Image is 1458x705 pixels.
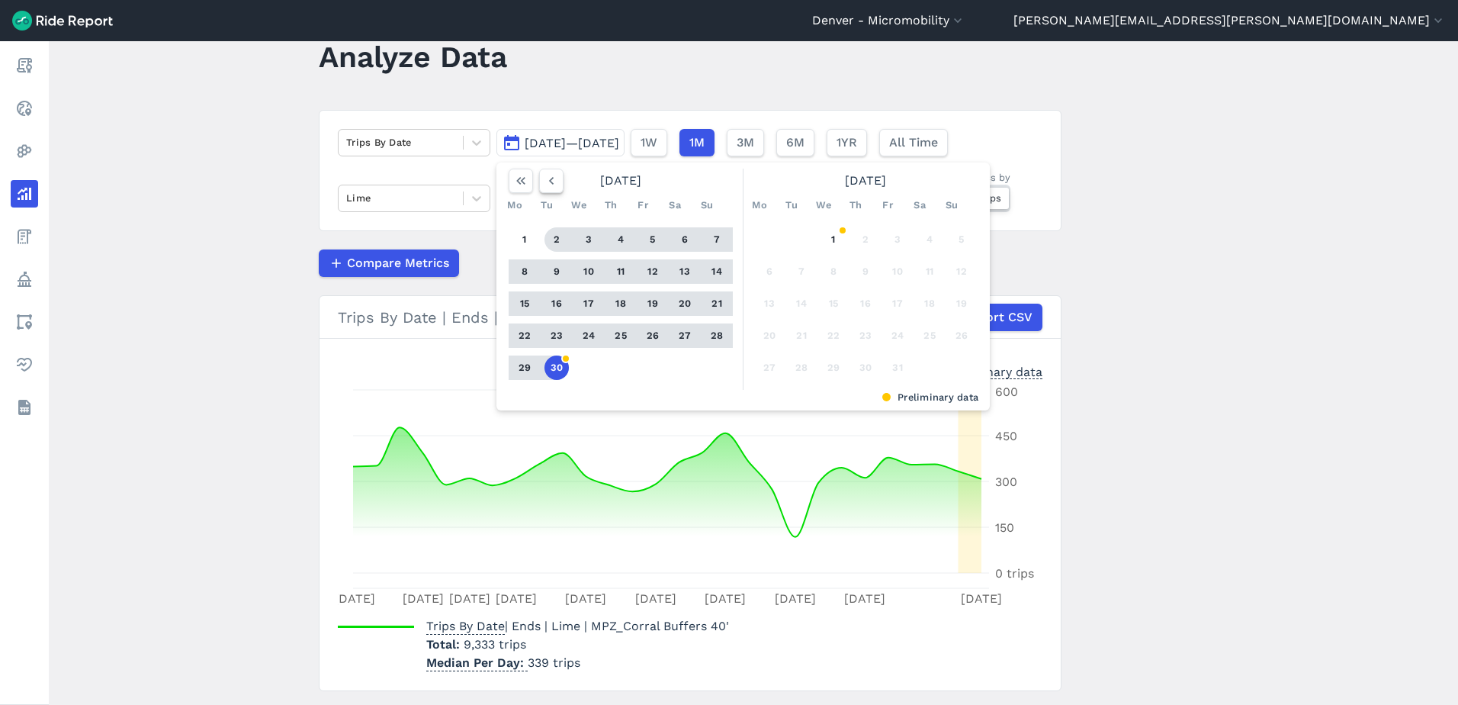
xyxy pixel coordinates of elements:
tspan: 300 [995,475,1017,489]
span: | Ends | Lime | MPZ_Corral Buffers 40' [426,619,729,633]
div: [DATE] [747,169,984,193]
div: Fr [875,193,900,217]
a: Realtime [11,95,38,122]
span: 1W [641,134,657,152]
div: We [811,193,836,217]
button: 16 [544,291,569,316]
button: 10 [885,259,910,284]
span: 3M [737,134,754,152]
a: Analyze [11,180,38,208]
tspan: 150 [995,520,1014,535]
p: 339 trips [426,654,729,672]
button: 23 [853,324,878,348]
tspan: 0 trips [995,566,1034,581]
tspan: 600 [995,385,1018,399]
button: 18 [917,291,942,316]
button: 6M [776,129,814,156]
button: 1 [821,227,846,252]
button: 25 [917,324,942,348]
button: 1YR [827,129,867,156]
span: Export CSV [964,308,1032,327]
div: Mo [747,193,772,217]
button: 20 [673,291,697,316]
button: 12 [949,259,974,284]
div: Th [843,193,868,217]
button: 3M [727,129,764,156]
button: 6 [757,259,782,284]
button: 2 [544,227,569,252]
button: 28 [789,356,814,380]
div: We [567,193,591,217]
button: 8 [512,259,537,284]
button: 13 [673,259,697,284]
span: 1M [689,134,705,152]
span: All Time [889,134,938,152]
button: 19 [949,291,974,316]
h1: Analyze Data [319,36,507,78]
div: Tu [535,193,559,217]
button: 3 [885,227,910,252]
span: 9,333 trips [464,637,526,652]
tspan: [DATE] [334,591,375,606]
button: 6 [673,227,697,252]
tspan: [DATE] [403,591,444,606]
button: Denver - Micromobility [812,11,965,30]
button: 27 [757,356,782,380]
button: 26 [641,324,665,348]
button: 4 [917,227,942,252]
button: 17 [576,291,601,316]
div: Preliminary data [508,390,978,404]
div: Su [695,193,719,217]
button: 9 [853,259,878,284]
button: 18 [609,291,633,316]
button: 24 [576,324,601,348]
div: Su [939,193,964,217]
div: Trips By Date | Ends | Lime | MPZ_Corral Buffers 40' [338,304,1042,331]
button: 26 [949,324,974,348]
button: 14 [789,291,814,316]
button: Compare Metrics [319,249,459,277]
span: [DATE]—[DATE] [525,136,619,150]
button: 15 [512,291,537,316]
a: Heatmaps [11,137,38,165]
button: 17 [885,291,910,316]
button: 16 [853,291,878,316]
button: 19 [641,291,665,316]
tspan: [DATE] [565,591,606,606]
button: 31 [885,356,910,380]
img: Ride Report [12,11,113,31]
button: 5 [949,227,974,252]
tspan: [DATE] [635,591,676,606]
a: Health [11,351,38,378]
button: 9 [544,259,569,284]
button: [DATE]—[DATE] [496,129,625,156]
button: 13 [757,291,782,316]
div: Mo [503,193,527,217]
button: 29 [821,356,846,380]
span: 6M [786,134,804,152]
button: 10 [576,259,601,284]
button: [PERSON_NAME][EMAIL_ADDRESS][PERSON_NAME][DOMAIN_NAME] [1013,11,1446,30]
button: 24 [885,324,910,348]
button: 15 [821,291,846,316]
div: Tu [779,193,804,217]
button: 28 [705,324,729,348]
button: 25 [609,324,633,348]
span: Median Per Day [426,651,528,671]
button: 22 [821,324,846,348]
button: 11 [917,259,942,284]
div: Th [599,193,623,217]
button: 30 [544,356,569,380]
button: 27 [673,324,697,348]
tspan: [DATE] [705,591,746,606]
tspan: [DATE] [775,591,816,606]
div: Preliminary data [945,363,1042,379]
div: [DATE] [503,169,739,193]
button: 7 [705,227,729,252]
div: Fr [631,193,655,217]
span: 1YR [837,134,857,152]
button: 7 [789,259,814,284]
span: Trips By Date [426,614,505,635]
button: 23 [544,324,569,348]
a: Policy [11,266,38,293]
